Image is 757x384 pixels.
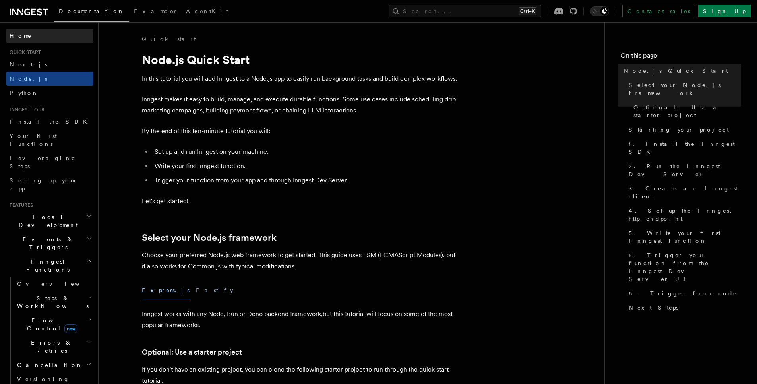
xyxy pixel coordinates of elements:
[698,5,751,17] a: Sign Up
[6,49,41,56] span: Quick start
[142,232,277,243] a: Select your Node.js framework
[142,281,190,299] button: Express.js
[6,86,93,100] a: Python
[142,347,242,358] a: Optional: Use a starter project
[625,78,741,100] a: Select your Node.js framework
[152,175,460,186] li: Trigger your function from your app and through Inngest Dev Server.
[6,210,93,232] button: Local Development
[625,248,741,286] a: 5. Trigger your function from the Inngest Dev Server UI
[6,129,93,151] a: Your first Functions
[625,159,741,181] a: 2. Run the Inngest Dev Server
[6,57,93,72] a: Next.js
[6,107,45,113] span: Inngest tour
[10,90,39,96] span: Python
[6,202,33,208] span: Features
[6,254,93,277] button: Inngest Functions
[6,29,93,43] a: Home
[10,177,78,192] span: Setting up your app
[54,2,129,22] a: Documentation
[10,32,32,40] span: Home
[14,294,89,310] span: Steps & Workflows
[629,207,741,223] span: 4. Set up the Inngest http endpoint
[14,316,87,332] span: Flow Control
[630,100,741,122] a: Optional: Use a starter project
[14,358,93,372] button: Cancellation
[625,301,741,315] a: Next Steps
[6,213,87,229] span: Local Development
[17,376,70,382] span: Versioning
[629,304,678,312] span: Next Steps
[629,140,741,156] span: 1. Install the Inngest SDK
[6,173,93,196] a: Setting up your app
[142,52,460,67] h1: Node.js Quick Start
[64,324,77,333] span: new
[624,67,728,75] span: Node.js Quick Start
[186,8,228,14] span: AgentKit
[6,114,93,129] a: Install the SDK
[629,229,741,245] span: 5. Write your first Inngest function
[142,94,460,116] p: Inngest makes it easy to build, manage, and execute durable functions. Some use cases include sch...
[59,8,124,14] span: Documentation
[625,226,741,248] a: 5. Write your first Inngest function
[629,184,741,200] span: 3. Create an Inngest client
[14,361,83,369] span: Cancellation
[621,64,741,78] a: Node.js Quick Start
[625,122,741,137] a: Starting your project
[633,103,741,119] span: Optional: Use a starter project
[152,146,460,157] li: Set up and run Inngest on your machine.
[6,258,86,273] span: Inngest Functions
[519,7,536,15] kbd: Ctrl+K
[142,308,460,331] p: Inngest works with any Node, Bun or Deno backend framework,but this tutorial will focus on some o...
[142,35,196,43] a: Quick start
[17,281,99,287] span: Overview
[10,133,57,147] span: Your first Functions
[625,181,741,204] a: 3. Create an Inngest client
[629,251,741,283] span: 5. Trigger your function from the Inngest Dev Server UI
[6,232,93,254] button: Events & Triggers
[152,161,460,172] li: Write your first Inngest function.
[142,73,460,84] p: In this tutorial you will add Inngest to a Node.js app to easily run background tasks and build c...
[142,250,460,272] p: Choose your preferred Node.js web framework to get started. This guide uses ESM (ECMAScript Modul...
[622,5,695,17] a: Contact sales
[590,6,609,16] button: Toggle dark mode
[134,8,176,14] span: Examples
[142,196,460,207] p: Let's get started!
[629,289,737,297] span: 6. Trigger from code
[181,2,233,21] a: AgentKit
[196,281,233,299] button: Fastify
[389,5,541,17] button: Search...Ctrl+K
[14,336,93,358] button: Errors & Retries
[6,151,93,173] a: Leveraging Steps
[621,51,741,64] h4: On this page
[625,137,741,159] a: 1. Install the Inngest SDK
[14,339,86,355] span: Errors & Retries
[629,126,729,134] span: Starting your project
[14,291,93,313] button: Steps & Workflows
[129,2,181,21] a: Examples
[10,61,47,68] span: Next.js
[14,277,93,291] a: Overview
[142,126,460,137] p: By the end of this ten-minute tutorial you will:
[6,235,87,251] span: Events & Triggers
[629,162,741,178] span: 2. Run the Inngest Dev Server
[6,72,93,86] a: Node.js
[10,155,77,169] span: Leveraging Steps
[10,118,92,125] span: Install the SDK
[10,76,47,82] span: Node.js
[625,204,741,226] a: 4. Set up the Inngest http endpoint
[14,313,93,336] button: Flow Controlnew
[629,81,741,97] span: Select your Node.js framework
[625,286,741,301] a: 6. Trigger from code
